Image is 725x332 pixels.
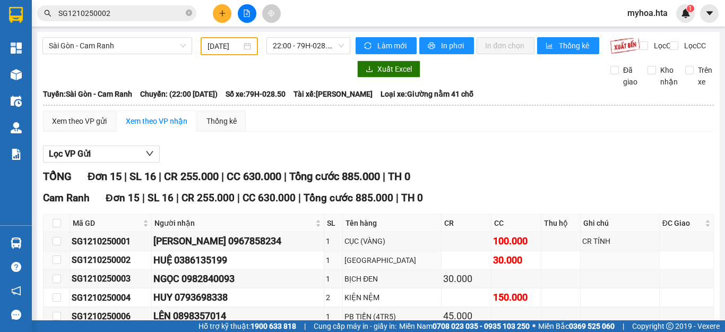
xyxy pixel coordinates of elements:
span: file-add [243,10,251,17]
div: 30.000 [443,271,489,286]
span: | [159,170,161,183]
span: search [44,10,51,17]
span: bar-chart [546,42,555,50]
button: aim [262,4,281,23]
div: 1 [326,235,341,247]
span: close-circle [186,10,192,16]
div: SG1210250001 [72,235,150,248]
span: | [304,320,306,332]
span: Sài Gòn - Cam Ranh [49,38,186,54]
span: | [142,192,145,204]
div: Thống kê [206,115,237,127]
span: Đơn 15 [106,192,140,204]
div: 1 [326,311,341,322]
span: printer [428,42,437,50]
span: Loại xe: Giường nằm 41 chỗ [381,88,473,100]
span: Người nhận [154,217,313,229]
span: Kho nhận [656,64,682,88]
span: Miền Nam [399,320,530,332]
div: SG1210250003 [72,272,150,285]
span: CR 255.000 [182,192,235,204]
span: TH 0 [401,192,423,204]
span: CC 630.000 [227,170,281,183]
div: NGỌC 0982840093 [153,271,322,286]
span: Số xe: 79H-028.50 [226,88,286,100]
img: 9k= [610,37,640,54]
th: Thu hộ [541,215,580,232]
img: warehouse-icon [11,69,22,80]
span: Làm mới [377,40,408,52]
strong: 0708 023 035 - 0935 103 250 [433,322,530,330]
div: 150.000 [493,290,539,305]
span: | [176,192,179,204]
div: LÊN 0898357014 [153,309,322,324]
th: CC [491,215,541,232]
div: 1 [326,273,341,285]
td: SG1210250002 [70,251,152,270]
span: Đơn 15 [88,170,122,183]
span: Chuyến: (22:00 [DATE]) [140,88,218,100]
span: Xuất Excel [377,63,412,75]
span: Cam Ranh [43,192,90,204]
span: download [366,65,373,74]
span: myhoa.hta [619,6,676,20]
span: message [11,310,21,320]
span: | [124,170,127,183]
div: CỤC (VÀNG) [344,235,439,247]
div: SG1210250004 [72,291,150,304]
span: notification [11,286,21,296]
span: Hỗ trợ kỹ thuật: [198,320,296,332]
img: logo-vxr [9,7,23,23]
button: caret-down [700,4,719,23]
button: bar-chartThống kê [537,37,599,54]
span: caret-down [705,8,714,18]
span: TỔNG [43,170,72,183]
div: Xem theo VP gửi [52,115,107,127]
button: downloadXuất Excel [357,61,420,78]
img: icon-new-feature [681,8,691,18]
img: warehouse-icon [11,237,22,249]
span: 22:00 - 79H-028.50 [273,38,344,54]
span: 1 [688,5,692,12]
span: sync [364,42,373,50]
span: | [221,170,224,183]
span: question-circle [11,262,21,272]
input: Tìm tên, số ĐT hoặc mã đơn [58,7,184,19]
span: Lọc CC [680,40,707,52]
button: file-add [238,4,256,23]
span: | [396,192,399,204]
th: SL [324,215,343,232]
span: CC 630.000 [243,192,296,204]
div: HUỆ 0386135199 [153,253,322,268]
span: SL 16 [148,192,174,204]
button: plus [213,4,231,23]
b: Tuyến: Sài Gòn - Cam Ranh [43,90,132,98]
input: 12/10/2025 [208,40,241,52]
div: 45.000 [443,309,489,324]
span: Tổng cước 885.000 [289,170,380,183]
td: SG1210250006 [70,307,152,326]
strong: 1900 633 818 [251,322,296,330]
button: printerIn phơi [419,37,474,54]
span: Lọc CR [650,40,677,52]
button: In đơn chọn [477,37,534,54]
span: | [237,192,240,204]
span: Tài xế: [PERSON_NAME] [294,88,373,100]
span: down [145,149,154,158]
th: CR [442,215,491,232]
span: | [383,170,385,183]
div: 2 [326,292,341,303]
div: SG1210250006 [72,310,150,323]
span: Tổng cước 885.000 [304,192,393,204]
div: Xem theo VP nhận [126,115,187,127]
img: warehouse-icon [11,122,22,133]
span: CR 255.000 [164,170,219,183]
div: 1 [326,254,341,266]
span: SL 16 [130,170,156,183]
span: Đã giao [619,64,642,88]
td: SG1210250004 [70,288,152,307]
span: ĐC Giao [662,217,703,229]
div: [PERSON_NAME] 0967858234 [153,234,322,249]
span: | [298,192,301,204]
span: copyright [666,322,674,330]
